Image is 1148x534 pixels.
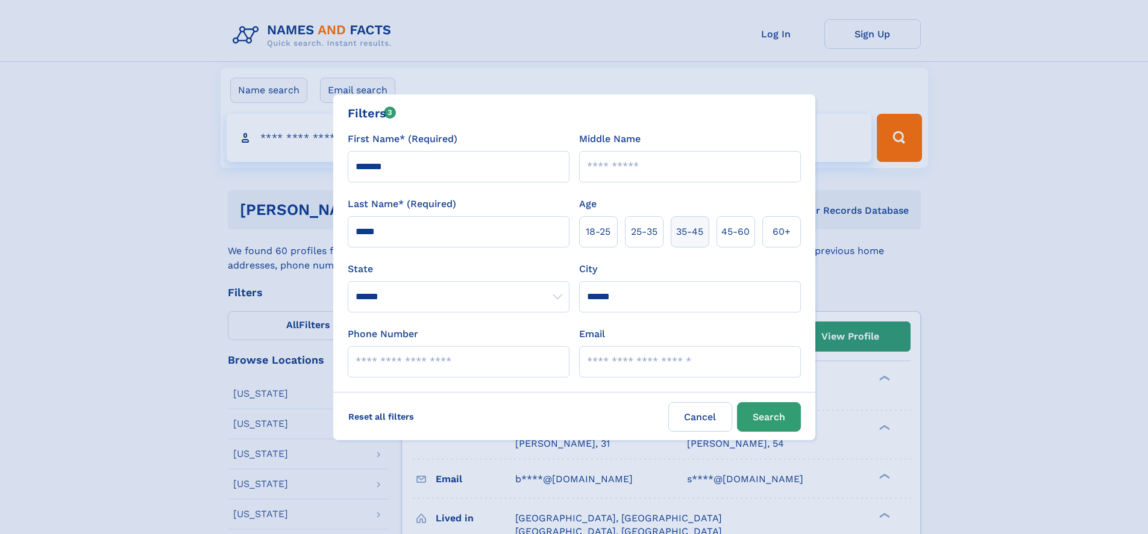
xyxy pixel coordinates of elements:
button: Search [737,402,801,432]
span: 60+ [773,225,791,239]
label: Reset all filters [340,402,422,431]
span: 45‑60 [721,225,750,239]
label: Cancel [668,402,732,432]
span: 25‑35 [631,225,657,239]
label: First Name* (Required) [348,132,457,146]
label: Last Name* (Required) [348,197,456,211]
label: State [348,262,569,276]
span: 35‑45 [676,225,703,239]
label: Middle Name [579,132,641,146]
span: 18‑25 [586,225,610,239]
label: City [579,262,597,276]
label: Phone Number [348,327,418,341]
label: Email [579,327,605,341]
div: Filters [348,104,397,122]
label: Age [579,197,597,211]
